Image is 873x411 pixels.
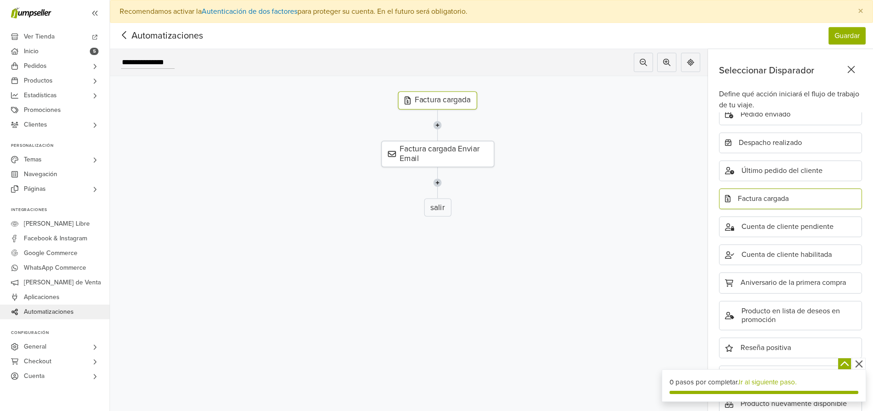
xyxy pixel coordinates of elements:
span: × [858,5,863,18]
img: line-7960e5f4d2b50ad2986e.svg [433,110,442,141]
div: Nuevo producto añadido [719,366,862,386]
div: Seleccionar Disparador [719,64,858,78]
span: Cuenta [24,369,44,383]
span: Promociones [24,103,61,117]
p: Personalización [11,143,110,149]
span: Facebook & Instagram [24,231,87,246]
div: 0 pasos por completar. [670,377,858,388]
div: Producto en lista de deseos en promoción [719,301,862,330]
span: Páginas [24,182,46,196]
div: Pedido enviado [719,104,862,125]
div: Despacho realizado [719,133,862,153]
button: Close [849,0,873,22]
span: [PERSON_NAME] Libre [24,217,90,231]
div: Último pedido del cliente [719,161,862,181]
div: salir [424,199,451,217]
img: line-7960e5f4d2b50ad2986e.svg [433,167,442,199]
div: Cuenta de cliente pendiente [719,217,862,237]
span: Ver Tienda [24,29,55,44]
span: Productos [24,73,53,88]
span: General [24,339,46,354]
div: Define qué acción iniciará el flujo de trabajo de tu viaje. [719,89,862,111]
a: Autenticación de dos factores [202,7,297,16]
p: Configuración [11,330,110,336]
div: Reseña positiva [719,338,862,358]
span: Aplicaciones [24,290,60,305]
span: Pedidos [24,59,47,73]
span: 5 [90,48,99,55]
div: Aniversario de la primera compra [719,272,862,293]
span: Clientes [24,117,47,132]
span: Temas [24,152,42,167]
div: Factura cargada [398,91,477,110]
span: Navegación [24,167,57,182]
div: Factura cargada [719,189,862,209]
div: Factura cargada Enviar Email [381,141,494,167]
span: Automatizaciones [117,29,189,43]
span: [PERSON_NAME] de Venta [24,275,101,290]
div: Cuenta de cliente habilitada [719,244,862,265]
button: Guardar [829,27,866,44]
p: Integraciones [11,207,110,213]
a: Ir al siguiente paso. [739,378,796,386]
span: Google Commerce [24,246,77,261]
span: WhatsApp Commerce [24,261,86,275]
span: Checkout [24,354,51,369]
span: Automatizaciones [24,305,74,319]
span: Inicio [24,44,38,59]
span: Estadísticas [24,88,57,103]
